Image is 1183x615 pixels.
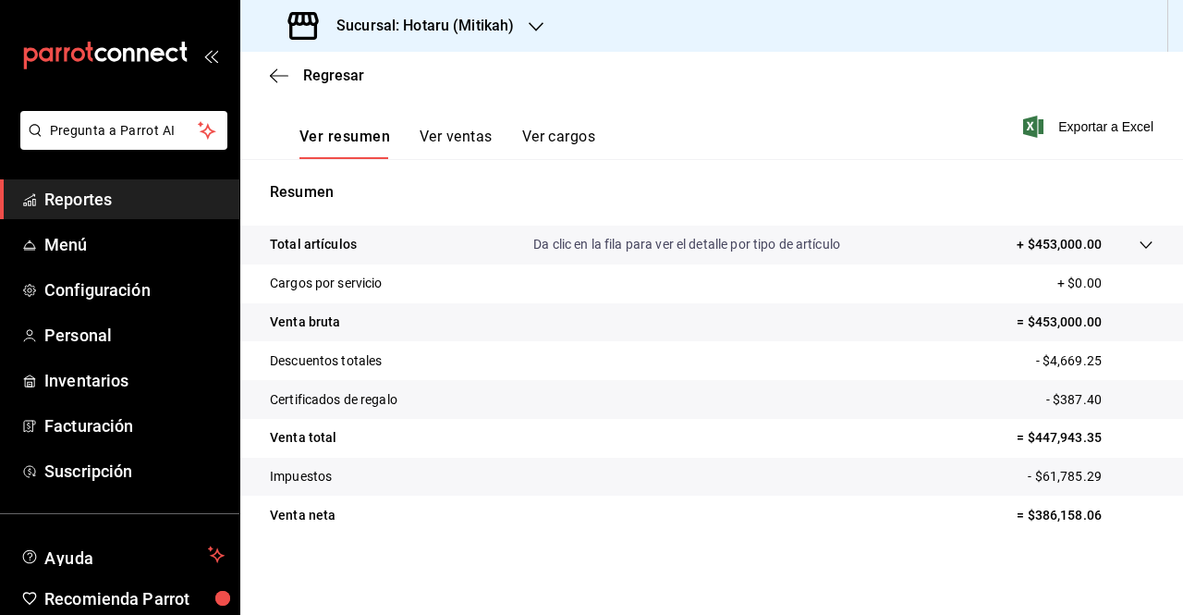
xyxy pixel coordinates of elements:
[270,313,340,332] p: Venta bruta
[299,128,390,159] button: Ver resumen
[44,368,225,393] span: Inventarios
[270,390,397,410] p: Certificados de regalo
[270,428,336,448] p: Venta total
[44,586,225,611] span: Recomienda Parrot
[270,274,383,293] p: Cargos por servicio
[44,232,225,257] span: Menú
[270,351,382,371] p: Descuentos totales
[1046,390,1153,410] p: - $387.40
[270,467,332,486] p: Impuestos
[1057,274,1153,293] p: + $0.00
[13,134,227,154] a: Pregunta a Parrot AI
[303,67,364,84] span: Regresar
[299,128,595,159] div: navigation tabs
[203,48,218,63] button: open_drawer_menu
[44,323,225,348] span: Personal
[1017,506,1153,525] p: = $386,158.06
[533,235,840,254] p: Da clic en la fila para ver el detalle por tipo de artículo
[270,235,357,254] p: Total artículos
[44,277,225,302] span: Configuración
[44,459,225,484] span: Suscripción
[44,187,225,212] span: Reportes
[1017,235,1102,254] p: + $453,000.00
[420,128,493,159] button: Ver ventas
[1027,116,1153,138] button: Exportar a Excel
[20,111,227,150] button: Pregunta a Parrot AI
[1028,467,1153,486] p: - $61,785.29
[1017,428,1153,448] p: = $447,943.35
[270,506,335,525] p: Venta neta
[522,128,596,159] button: Ver cargos
[270,67,364,84] button: Regresar
[50,121,199,141] span: Pregunta a Parrot AI
[1036,351,1153,371] p: - $4,669.25
[1017,313,1153,332] p: = $453,000.00
[270,181,1153,203] p: Resumen
[44,544,201,566] span: Ayuda
[322,15,514,37] h3: Sucursal: Hotaru (Mitikah)
[44,413,225,438] span: Facturación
